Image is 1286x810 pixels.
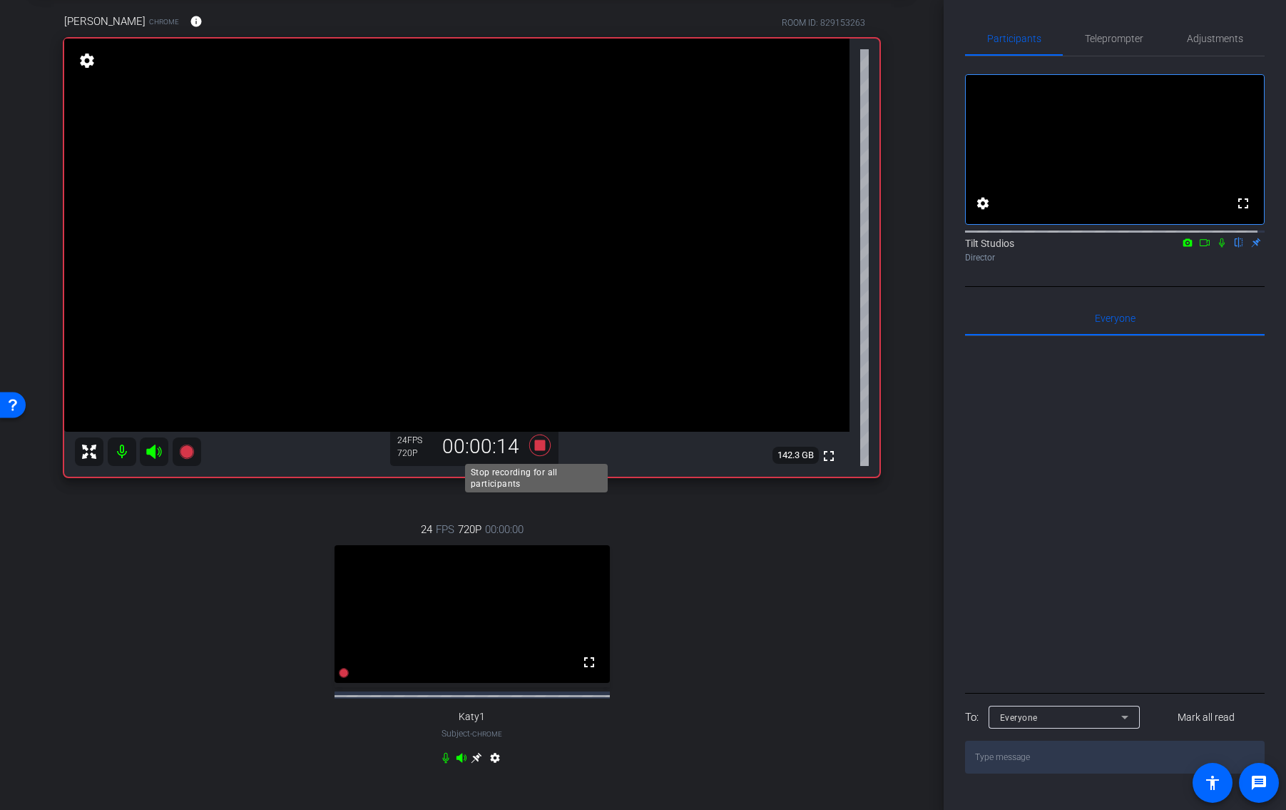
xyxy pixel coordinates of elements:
[397,435,433,446] div: 24
[974,195,991,212] mat-icon: settings
[458,522,481,537] span: 720P
[64,14,146,29] span: [PERSON_NAME]
[436,522,454,537] span: FPS
[782,16,865,29] div: ROOM ID: 829153263
[485,522,524,537] span: 00:00:00
[397,447,433,459] div: 720P
[459,711,485,723] span: Katy1
[486,752,504,769] mat-icon: settings
[433,435,529,459] div: 00:00:14
[407,435,422,445] span: FPS
[965,236,1265,264] div: Tilt Studios
[772,447,819,464] span: 142.3 GB
[581,654,598,671] mat-icon: fullscreen
[1148,704,1265,730] button: Mark all read
[472,730,502,738] span: Chrome
[965,709,979,726] div: To:
[1250,774,1267,791] mat-icon: message
[1230,236,1247,248] mat-icon: flip
[1085,34,1143,44] span: Teleprompter
[1204,774,1221,791] mat-icon: accessibility
[77,52,97,69] mat-icon: settings
[820,447,837,465] mat-icon: fullscreen
[470,729,472,739] span: -
[1000,713,1038,723] span: Everyone
[465,464,608,492] div: Stop recording for all participants
[421,522,432,537] span: 24
[1235,195,1252,212] mat-icon: fullscreen
[965,251,1265,264] div: Director
[1187,34,1243,44] span: Adjustments
[442,727,502,740] span: Subject
[1178,710,1235,725] span: Mark all read
[1095,313,1136,323] span: Everyone
[190,15,203,28] mat-icon: info
[987,34,1041,44] span: Participants
[149,16,179,27] span: Chrome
